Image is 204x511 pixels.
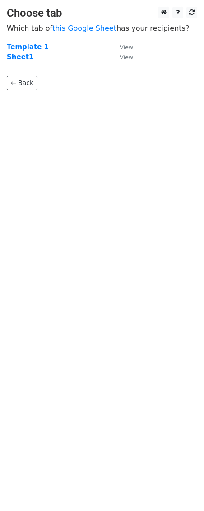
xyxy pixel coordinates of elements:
small: View [120,44,133,51]
p: Which tab of has your recipients? [7,24,197,33]
a: View [111,53,133,61]
h3: Choose tab [7,7,197,20]
small: View [120,54,133,61]
a: Template 1 [7,43,49,51]
a: ← Back [7,76,37,90]
a: Sheet1 [7,53,33,61]
a: View [111,43,133,51]
a: this Google Sheet [52,24,116,33]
